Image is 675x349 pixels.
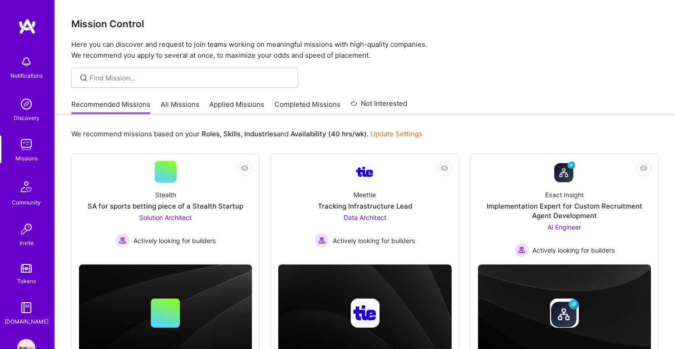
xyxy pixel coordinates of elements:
[17,220,35,238] img: Invite
[350,299,379,328] img: Company logo
[15,154,38,163] div: Missions
[275,100,340,115] a: Completed Missions
[17,135,35,154] img: teamwork
[354,190,376,199] div: Meettie
[478,201,651,220] div: Implementation Expert for Custom Recruitment Agent Development
[89,73,291,83] input: Find Mission...
[545,190,584,199] div: Exact Insight
[344,214,386,221] span: Data Architect
[79,73,89,83] i: icon SearchGrey
[278,161,451,257] a: Company LogoMeettieTracking Infrastructure LeadData Architect Actively looking for buildersActive...
[640,165,647,172] i: icon EyeClosed
[133,236,216,245] span: Actively looking for builders
[71,100,150,115] a: Recommended Missions
[12,198,41,207] div: Community
[223,130,241,138] b: Skills
[21,264,32,273] img: tokens
[354,162,376,182] img: Company Logo
[18,18,36,35] img: logo
[10,71,43,80] div: Notifications
[315,233,329,248] img: Actively looking for builders
[532,245,615,255] span: Actively looking for builders
[20,238,34,248] div: Invite
[17,95,35,113] img: discovery
[115,233,130,248] img: Actively looking for builders
[17,299,35,317] img: guide book
[17,53,35,71] img: bell
[318,201,412,211] div: Tracking Infrastructure Lead
[244,130,277,138] b: Industries
[547,223,581,231] span: AI Engineer
[139,214,192,221] span: Solution Architect
[5,317,49,326] div: [DOMAIN_NAME]
[14,113,39,123] div: Discovery
[71,39,659,61] p: Here you can discover and request to join teams working on meaningful missions with high-quality ...
[202,130,220,138] b: Roles
[370,130,422,138] a: Update Settings
[441,165,448,172] i: icon EyeClosed
[79,161,252,257] a: StealthSA for sports betting piece of a Stealth StartupSolution Architect Actively looking for bu...
[241,165,248,172] i: icon EyeClosed
[209,100,264,115] a: Applied Missions
[350,98,407,115] a: Not Interested
[88,201,243,211] div: SA for sports betting piece of a Stealth Startup
[71,18,659,30] h3: Mission Control
[291,130,367,138] b: Availability (40 hrs/wk)
[155,190,176,199] div: Stealth
[161,100,199,115] a: All Missions
[71,129,422,139] p: We recommend missions based on your , , and .
[550,299,579,328] img: Company logo
[478,161,651,257] a: Company LogoExact InsightImplementation Expert for Custom Recruitment Agent DevelopmentAI Enginee...
[553,161,575,183] img: Company Logo
[17,276,36,286] div: Tokens
[514,243,529,257] img: Actively looking for builders
[333,236,415,245] span: Actively looking for builders
[15,176,37,198] img: Community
